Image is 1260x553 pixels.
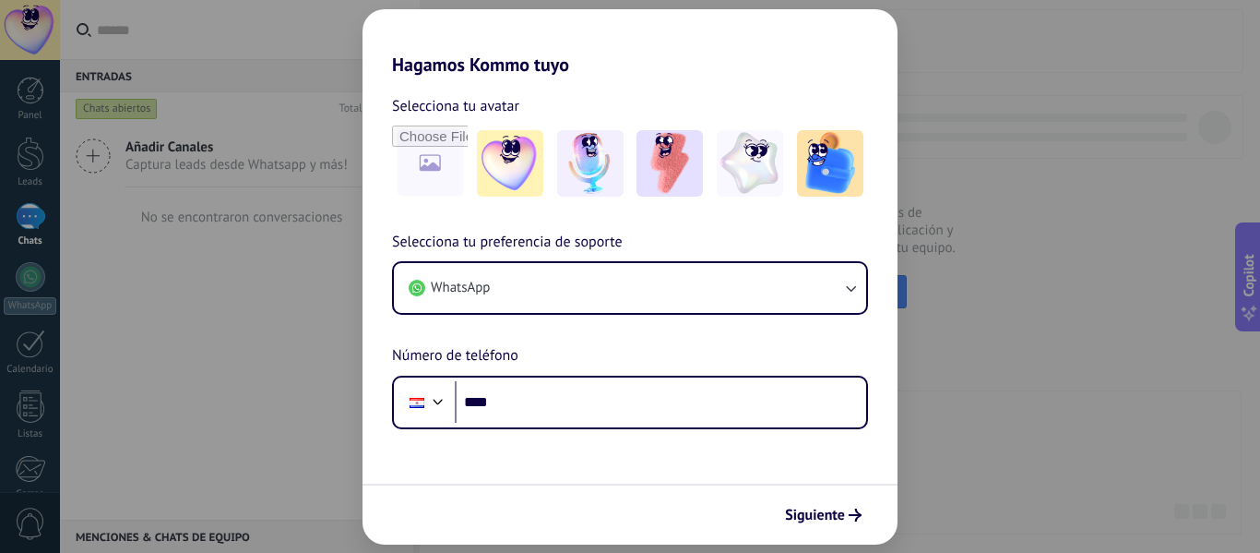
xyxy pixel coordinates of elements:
[392,94,519,118] span: Selecciona tu avatar
[399,383,434,422] div: Paraguay: + 595
[717,130,783,197] img: -4.jpeg
[797,130,863,197] img: -5.jpeg
[777,499,870,531] button: Siguiente
[392,344,518,368] span: Número de teléfono
[557,130,624,197] img: -2.jpeg
[477,130,543,197] img: -1.jpeg
[431,279,490,297] span: WhatsApp
[636,130,703,197] img: -3.jpeg
[785,509,845,522] span: Siguiente
[363,9,897,76] h2: Hagamos Kommo tuyo
[394,263,866,313] button: WhatsApp
[392,231,623,255] span: Selecciona tu preferencia de soporte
